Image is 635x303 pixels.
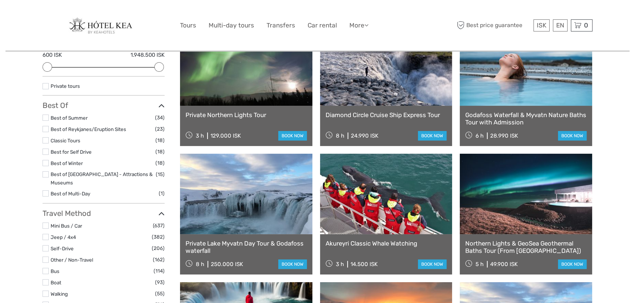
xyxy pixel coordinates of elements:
span: (637) [153,221,165,230]
a: book now [278,259,307,269]
a: Jeep / 4x4 [51,234,76,240]
a: More [349,20,368,31]
a: Best of Multi-Day [51,191,90,197]
div: 49.900 ISK [490,261,518,268]
div: 14.500 ISK [350,261,378,268]
a: Private tours [51,83,80,89]
img: 141-ff6c57a7-291f-4a61-91e4-c46f458f029f_logo_big.jpg [69,18,139,34]
a: Classic Tours [51,138,80,143]
h3: Travel Method [43,209,165,218]
a: Godafoss Waterfall & Myvatn Nature Baths Tour with Admission [465,111,587,126]
span: (206) [152,244,165,252]
a: Boat [51,280,61,285]
a: Self-Drive [51,246,74,251]
span: 5 h [476,261,484,268]
a: book now [558,131,587,141]
span: (23) [155,125,165,133]
a: book now [278,131,307,141]
span: 8 h [196,261,204,268]
a: Best of Winter [51,160,83,166]
span: (18) [155,136,165,145]
h3: Best Of [43,101,165,110]
p: We're away right now. Please check back later! [10,13,83,19]
a: Akureyri Classic Whale Watching [326,240,447,247]
div: 129.000 ISK [210,132,241,139]
span: 6 h [476,132,484,139]
a: book now [558,259,587,269]
span: (18) [155,159,165,167]
a: Other / Non-Travel [51,257,93,263]
div: 250.000 ISK [211,261,243,268]
button: Open LiveChat chat widget [84,11,93,20]
a: Car rental [308,20,337,31]
a: Tours [180,20,196,31]
span: (55) [155,289,165,298]
a: Private Northern Lights Tour [186,111,307,119]
span: Best price guarantee [455,19,532,31]
span: 3 h [196,132,204,139]
span: (93) [155,278,165,287]
span: 0 [583,22,589,29]
div: 28.990 ISK [490,132,518,139]
label: 600 ISK [43,51,62,59]
span: (34) [155,113,165,122]
label: 1.948.500 ISK [131,51,165,59]
span: 3 h [336,261,344,268]
a: book now [418,259,447,269]
a: Private Lake Myvatn Day Tour & Godafoss waterfall [186,240,307,255]
a: book now [418,131,447,141]
span: (114) [154,267,165,275]
a: Diamond Circle Cruise Ship Express Tour [326,111,447,119]
a: Best of Summer [51,115,88,121]
span: 8 h [336,132,344,139]
a: Bus [51,268,59,274]
span: (15) [156,170,165,179]
a: Best of [GEOGRAPHIC_DATA] - Attractions & Museums [51,171,153,186]
span: (382) [152,233,165,241]
a: Transfers [267,20,295,31]
a: Walking [51,291,68,297]
a: Best for Self Drive [51,149,92,155]
div: 24.990 ISK [351,132,378,139]
a: Northern Lights & GeoSea Geothermal Baths Tour (From [GEOGRAPHIC_DATA]) [465,240,587,255]
span: (18) [155,147,165,156]
span: (162) [153,255,165,264]
a: Mini Bus / Car [51,223,82,229]
span: (1) [159,189,165,198]
div: EN [553,19,568,31]
a: Best of Reykjanes/Eruption Sites [51,126,126,132]
a: Multi-day tours [209,20,254,31]
span: ISK [537,22,546,29]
